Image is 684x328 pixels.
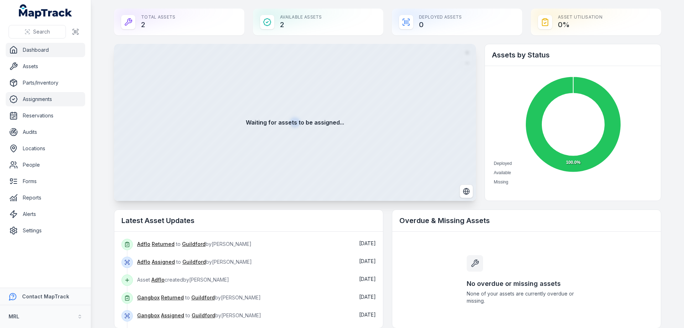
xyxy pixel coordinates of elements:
a: People [6,158,85,172]
span: Search [33,28,50,35]
time: 9/16/2025, 12:42:50 PM [359,276,376,282]
strong: Contact MapTrack [22,293,69,299]
a: Gangbox [137,312,160,319]
strong: Waiting for assets to be assigned... [246,118,344,127]
span: Available [494,170,511,175]
a: Dashboard [6,43,85,57]
span: [DATE] [359,258,376,264]
span: Deployed [494,161,512,166]
a: Audits [6,125,85,139]
a: Forms [6,174,85,188]
h2: Latest Asset Updates [121,216,376,226]
span: to by [PERSON_NAME] [137,294,261,301]
a: Assets [6,59,85,74]
a: Parts/Inventory [6,76,85,90]
a: Guildford [191,294,215,301]
time: 9/15/2025, 9:08:42 AM [359,312,376,318]
strong: MRL [9,313,19,319]
span: to by [PERSON_NAME] [137,312,261,318]
span: Missing [494,180,508,185]
a: Assigned [152,258,175,266]
a: Gangbox [137,294,160,301]
h2: Overdue & Missing Assets [399,216,654,226]
a: Assigned [161,312,184,319]
a: Adflo [151,276,165,283]
button: Search [9,25,66,39]
span: Asset created by [PERSON_NAME] [137,277,229,283]
a: Assignments [6,92,85,106]
a: Returned [152,241,175,248]
span: to by [PERSON_NAME] [137,259,252,265]
time: 9/16/2025, 12:55:11 PM [359,240,376,246]
span: [DATE] [359,240,376,246]
a: Adflo [137,241,150,248]
a: Guildford [182,241,206,248]
button: Switch to Satellite View [460,185,473,198]
a: Reports [6,191,85,205]
span: [DATE] [359,294,376,300]
a: Returned [161,294,184,301]
a: Adflo [137,258,150,266]
a: Alerts [6,207,85,221]
h2: Assets by Status [492,50,654,60]
time: 9/15/2025, 3:53:16 PM [359,294,376,300]
a: Guildford [182,258,206,266]
time: 9/16/2025, 12:43:31 PM [359,258,376,264]
a: Reservations [6,109,85,123]
span: [DATE] [359,276,376,282]
h3: No overdue or missing assets [467,279,586,289]
a: Locations [6,141,85,156]
a: Settings [6,223,85,238]
span: None of your assets are currently overdue or missing. [467,290,586,304]
span: [DATE] [359,312,376,318]
span: to by [PERSON_NAME] [137,241,252,247]
a: MapTrack [19,4,72,19]
a: Guildford [192,312,215,319]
